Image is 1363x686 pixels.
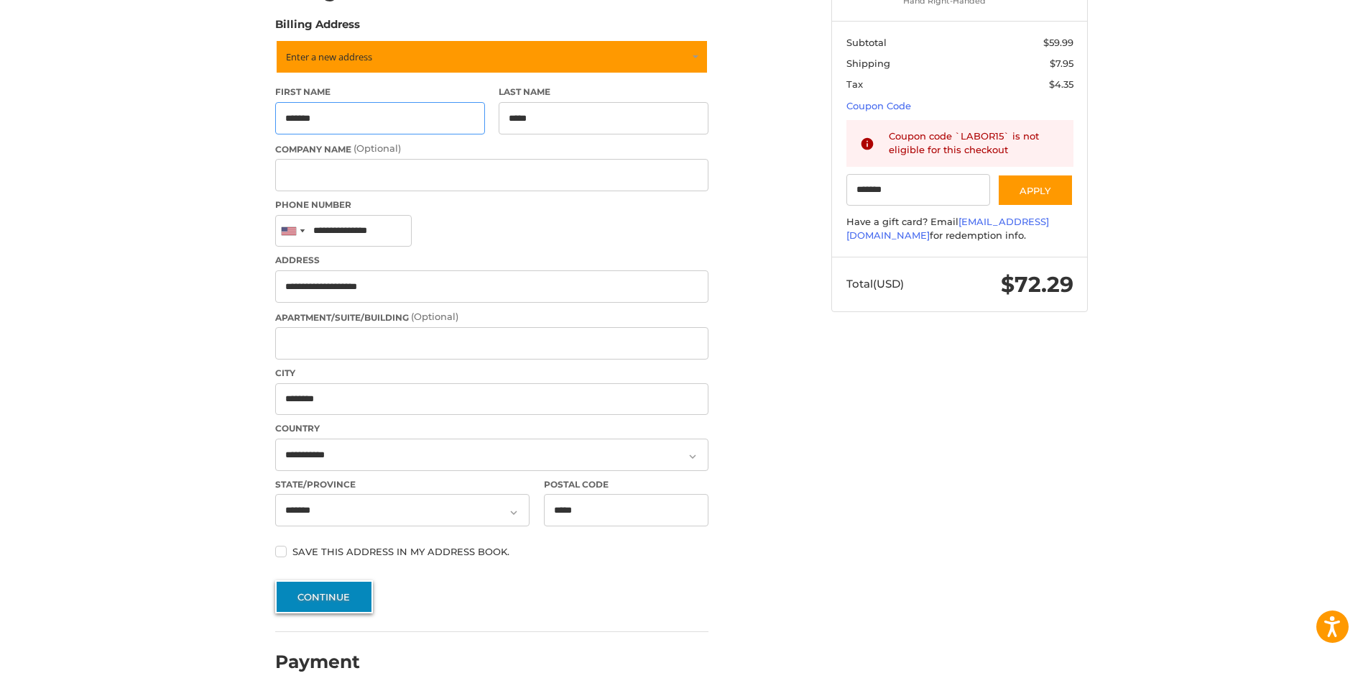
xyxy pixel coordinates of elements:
label: First Name [275,86,485,99]
label: Apartment/Suite/Building [275,310,708,324]
a: Enter or select a different address [275,40,708,74]
button: Apply [997,174,1073,206]
div: United States: +1 [276,216,309,247]
span: Shipping [846,58,890,69]
input: Gift Certificate or Coupon Code [846,174,991,206]
span: Total (USD) [846,277,904,291]
span: Tax [846,78,863,90]
small: (Optional) [354,142,401,154]
label: Address [275,254,708,267]
span: $59.99 [1043,37,1073,48]
div: Have a gift card? Email for redemption info. [846,215,1073,243]
label: Postal Code [544,478,709,491]
legend: Billing Address [275,17,360,40]
a: Coupon Code [846,100,911,111]
label: State/Province [275,478,530,491]
label: Last Name [499,86,708,99]
h2: Payment [275,651,360,673]
small: (Optional) [411,311,458,322]
label: City [275,367,708,380]
span: $4.35 [1049,78,1073,90]
span: $7.95 [1050,58,1073,69]
span: Enter a new address [286,50,372,63]
button: Continue [275,580,373,613]
label: Save this address in my address book. [275,546,708,557]
label: Country [275,422,708,435]
label: Phone Number [275,198,708,211]
iframe: Google Customer Reviews [1244,647,1363,686]
label: Company Name [275,142,708,156]
span: Subtotal [846,37,887,48]
div: Coupon code `LABOR15` is not eligible for this checkout [889,129,1060,157]
span: $72.29 [1001,271,1073,298]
